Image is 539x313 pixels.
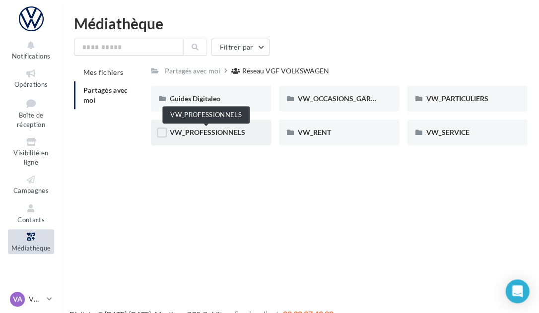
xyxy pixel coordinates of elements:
[12,52,50,60] span: Notifications
[8,38,54,62] button: Notifications
[162,106,250,124] div: VW_PROFESSIONNELS
[8,201,54,225] a: Contacts
[29,294,43,304] p: VW [GEOGRAPHIC_DATA]
[8,290,54,309] a: VA VW [GEOGRAPHIC_DATA]
[426,128,469,136] span: VW_SERVICE
[74,16,527,31] div: Médiathèque
[242,66,329,76] div: Réseau VGF VOLKSWAGEN
[83,68,123,76] span: Mes fichiers
[13,294,22,304] span: VA
[8,229,54,253] a: Médiathèque
[8,172,54,196] a: Campagnes
[14,80,48,88] span: Opérations
[211,39,269,56] button: Filtrer par
[83,86,128,104] span: Partagés avec moi
[11,244,51,251] span: Médiathèque
[165,66,220,76] div: Partagés avec moi
[13,187,49,194] span: Campagnes
[8,95,54,131] a: Boîte de réception
[298,128,331,136] span: VW_RENT
[8,66,54,90] a: Opérations
[8,134,54,168] a: Visibilité en ligne
[170,128,245,136] span: VW_PROFESSIONNELS
[298,94,395,103] span: VW_OCCASIONS_GARANTIES
[17,215,45,223] span: Contacts
[505,279,529,303] div: Open Intercom Messenger
[426,94,488,103] span: VW_PARTICULIERS
[170,94,220,103] span: Guides Digitaleo
[8,258,54,282] a: Calendrier
[13,149,48,166] span: Visibilité en ligne
[17,111,45,128] span: Boîte de réception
